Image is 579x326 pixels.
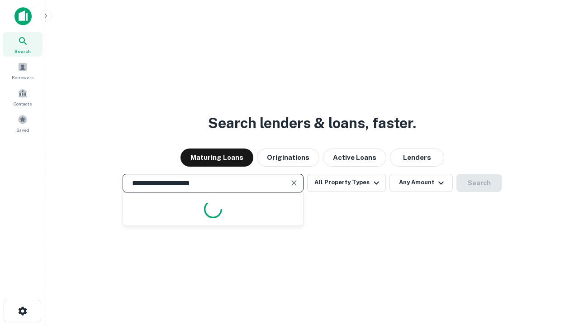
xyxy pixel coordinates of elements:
[3,32,43,57] a: Search
[389,174,453,192] button: Any Amount
[12,74,33,81] span: Borrowers
[534,254,579,297] iframe: Chat Widget
[323,149,386,167] button: Active Loans
[208,112,416,134] h3: Search lenders & loans, faster.
[3,58,43,83] a: Borrowers
[14,7,32,25] img: capitalize-icon.png
[257,149,319,167] button: Originations
[307,174,386,192] button: All Property Types
[16,126,29,134] span: Saved
[14,100,32,107] span: Contacts
[3,85,43,109] a: Contacts
[180,149,253,167] button: Maturing Loans
[390,149,444,167] button: Lenders
[14,48,31,55] span: Search
[3,111,43,135] a: Saved
[288,177,300,189] button: Clear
